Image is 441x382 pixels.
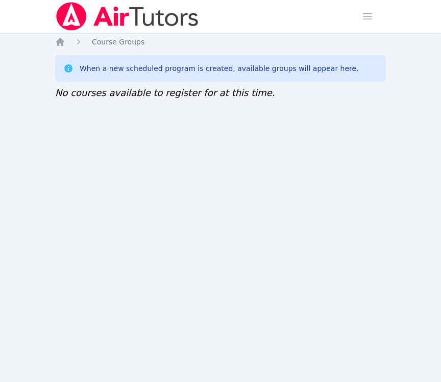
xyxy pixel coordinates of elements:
[92,37,144,47] a: Course Groups
[55,2,200,31] img: Air Tutors
[55,37,386,47] nav: Breadcrumb
[80,63,359,74] div: When a new scheduled program is created, available groups will appear here.
[55,87,275,98] span: No courses available to register for at this time.
[92,38,144,46] span: Course Groups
